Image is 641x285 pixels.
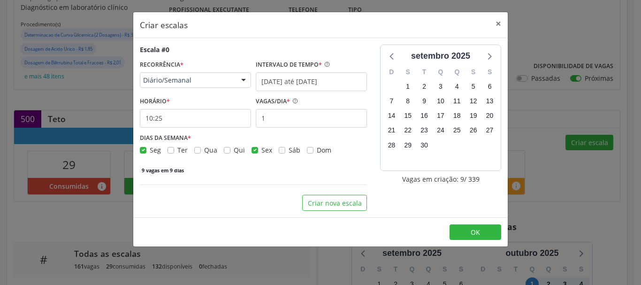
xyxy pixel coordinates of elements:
[481,65,498,79] div: S
[143,76,232,85] span: Diário/Semanal
[450,124,464,137] span: quinta-feira, 25 de setembro de 2025
[290,94,298,104] ion-icon: help circle outline
[418,109,431,123] span: terça-feira, 16 de setembro de 2025
[449,65,465,79] div: Q
[483,80,496,93] span: sábado, 6 de setembro de 2025
[407,50,474,62] div: setembro 2025
[450,80,464,93] span: quinta-feira, 4 de setembro de 2025
[385,109,398,123] span: domingo, 14 de setembro de 2025
[465,65,481,79] div: S
[140,109,251,128] input: 00:00
[401,80,414,93] span: segunda-feira, 1 de setembro de 2025
[483,109,496,123] span: sábado, 20 de setembro de 2025
[401,109,414,123] span: segunda-feira, 15 de setembro de 2025
[450,224,501,240] button: OK
[434,109,447,123] span: quarta-feira, 17 de setembro de 2025
[256,72,367,91] input: Selecione um intervalo
[256,94,290,109] label: VAGAS/DIA
[434,95,447,108] span: quarta-feira, 10 de setembro de 2025
[467,109,480,123] span: sexta-feira, 19 de setembro de 2025
[385,95,398,108] span: domingo, 7 de setembro de 2025
[483,124,496,137] span: sábado, 27 de setembro de 2025
[418,124,431,137] span: terça-feira, 23 de setembro de 2025
[385,139,398,152] span: domingo, 28 de setembro de 2025
[489,12,508,35] button: Close
[177,146,188,154] span: Ter
[204,146,217,154] span: Qua
[289,146,300,154] span: Sáb
[467,124,480,137] span: sexta-feira, 26 de setembro de 2025
[418,95,431,108] span: terça-feira, 9 de setembro de 2025
[464,174,480,184] span: / 339
[433,65,449,79] div: Q
[418,80,431,93] span: terça-feira, 2 de setembro de 2025
[380,174,501,184] div: Vagas em criação: 9
[261,146,272,154] span: Sex
[416,65,433,79] div: T
[483,95,496,108] span: sábado, 13 de setembro de 2025
[467,80,480,93] span: sexta-feira, 5 de setembro de 2025
[140,45,169,54] div: Escala #0
[434,124,447,137] span: quarta-feira, 24 de setembro de 2025
[401,124,414,137] span: segunda-feira, 22 de setembro de 2025
[450,95,464,108] span: quinta-feira, 11 de setembro de 2025
[150,146,161,154] span: Seg
[385,124,398,137] span: domingo, 21 de setembro de 2025
[471,228,480,237] span: OK
[140,94,170,109] label: HORÁRIO
[302,195,367,211] button: Criar nova escala
[418,139,431,152] span: terça-feira, 30 de setembro de 2025
[140,131,191,146] label: DIAS DA SEMANA
[234,146,245,154] span: Qui
[322,58,330,68] ion-icon: help circle outline
[140,167,186,175] span: 9 vagas em 9 dias
[400,65,416,79] div: S
[140,58,183,72] label: RECORRÊNCIA
[256,58,322,72] label: INTERVALO DE TEMPO
[401,95,414,108] span: segunda-feira, 8 de setembro de 2025
[383,65,400,79] div: D
[317,146,331,154] span: Dom
[450,109,464,123] span: quinta-feira, 18 de setembro de 2025
[434,80,447,93] span: quarta-feira, 3 de setembro de 2025
[401,139,414,152] span: segunda-feira, 29 de setembro de 2025
[140,19,188,31] h5: Criar escalas
[467,95,480,108] span: sexta-feira, 12 de setembro de 2025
